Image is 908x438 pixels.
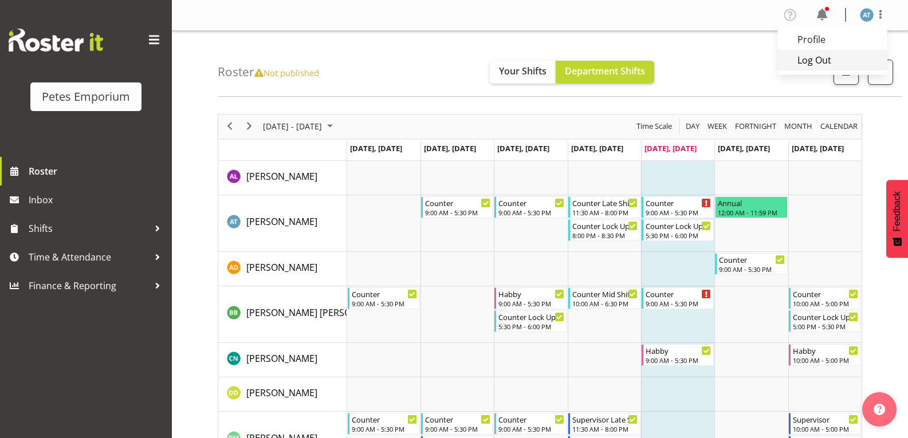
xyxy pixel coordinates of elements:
[246,261,317,274] span: [PERSON_NAME]
[783,119,813,133] span: Month
[29,277,149,294] span: Finance & Reporting
[222,119,238,133] button: Previous
[646,345,711,356] div: Habby
[348,413,420,435] div: David McAuley"s event - Counter Begin From Monday, October 6, 2025 at 9:00:00 AM GMT+13:00 Ends A...
[642,287,714,309] div: Beena Beena"s event - Counter Begin From Friday, October 10, 2025 at 9:00:00 AM GMT+13:00 Ends At...
[254,67,319,78] span: Not published
[218,377,347,412] td: Danielle Donselaar resource
[684,119,702,133] button: Timeline Day
[218,252,347,286] td: Amelia Denz resource
[572,208,638,217] div: 11:30 AM - 8:00 PM
[220,115,239,139] div: previous period
[425,208,490,217] div: 9:00 AM - 5:30 PM
[497,143,549,153] span: [DATE], [DATE]
[352,288,417,299] div: Counter
[715,196,787,218] div: Alex-Micheal Taniwha"s event - Annual Begin From Saturday, October 11, 2025 at 12:00:00 AM GMT+13...
[789,344,861,366] div: Christine Neville"s event - Habby Begin From Sunday, October 12, 2025 at 10:00:00 AM GMT+13:00 En...
[572,299,638,308] div: 10:00 AM - 6:30 PM
[218,195,347,252] td: Alex-Micheal Taniwha resource
[789,413,861,435] div: David McAuley"s event - Supervisor Begin From Sunday, October 12, 2025 at 10:00:00 AM GMT+13:00 E...
[572,288,638,299] div: Counter Mid Shift
[218,286,347,343] td: Beena Beena resource
[42,88,130,105] div: Petes Emporium
[642,196,714,218] div: Alex-Micheal Taniwha"s event - Counter Begin From Friday, October 10, 2025 at 9:00:00 AM GMT+13:0...
[246,215,317,228] span: [PERSON_NAME]
[777,50,887,70] a: Log Out
[571,143,623,153] span: [DATE], [DATE]
[494,310,567,332] div: Beena Beena"s event - Counter Lock Up Begin From Wednesday, October 8, 2025 at 5:30:00 PM GMT+13:...
[783,119,815,133] button: Timeline Month
[646,220,711,231] div: Counter Lock Up
[498,424,564,433] div: 9:00 AM - 5:30 PM
[819,119,860,133] button: Month
[718,208,784,217] div: 12:00 AM - 11:59 PM
[425,197,490,208] div: Counter
[498,311,564,322] div: Counter Lock Up
[246,386,317,399] span: [PERSON_NAME]
[259,115,340,139] div: October 06 - 12, 2025
[246,261,317,274] a: [PERSON_NAME]
[421,196,493,218] div: Alex-Micheal Taniwha"s event - Counter Begin From Tuesday, October 7, 2025 at 9:00:00 AM GMT+13:0...
[734,119,777,133] span: Fortnight
[568,413,640,435] div: David McAuley"s event - Supervisor Late Shift Begin From Thursday, October 9, 2025 at 11:30:00 AM...
[425,424,490,433] div: 9:00 AM - 5:30 PM
[556,61,654,84] button: Department Shifts
[777,29,887,50] a: Profile
[685,119,701,133] span: Day
[352,424,417,433] div: 9:00 AM - 5:30 PM
[29,191,166,208] span: Inbox
[498,288,564,299] div: Habby
[421,413,493,435] div: David McAuley"s event - Counter Begin From Tuesday, October 7, 2025 at 9:00:00 AM GMT+13:00 Ends ...
[646,299,711,308] div: 9:00 AM - 5:30 PM
[789,310,861,332] div: Beena Beena"s event - Counter Lock Up Begin From Sunday, October 12, 2025 at 5:00:00 PM GMT+13:00...
[646,197,711,208] div: Counter
[494,413,567,435] div: David McAuley"s event - Counter Begin From Wednesday, October 8, 2025 at 9:00:00 AM GMT+13:00 End...
[218,65,319,78] h4: Roster
[9,29,103,52] img: Rosterit website logo
[793,311,858,322] div: Counter Lock Up
[568,219,640,241] div: Alex-Micheal Taniwha"s event - Counter Lock Up Begin From Thursday, October 9, 2025 at 8:00:00 PM...
[246,352,317,365] span: [PERSON_NAME]
[498,413,564,425] div: Counter
[29,163,166,180] span: Roster
[565,65,645,77] span: Department Shifts
[718,143,770,153] span: [DATE], [DATE]
[494,196,567,218] div: Alex-Micheal Taniwha"s event - Counter Begin From Wednesday, October 8, 2025 at 9:00:00 AM GMT+13...
[793,413,858,425] div: Supervisor
[886,180,908,258] button: Feedback - Show survey
[646,356,711,365] div: 9:00 AM - 5:30 PM
[706,119,729,133] button: Timeline Week
[733,119,779,133] button: Fortnight
[498,322,564,331] div: 5:30 PM - 6:00 PM
[499,65,547,77] span: Your Shifts
[635,119,673,133] span: Time Scale
[218,161,347,195] td: Abigail Lane resource
[425,413,490,425] div: Counter
[246,386,317,400] a: [PERSON_NAME]
[646,288,711,299] div: Counter
[490,61,556,84] button: Your Shifts
[568,196,640,218] div: Alex-Micheal Taniwha"s event - Counter Late Shift Begin From Thursday, October 9, 2025 at 11:30:0...
[793,288,858,299] div: Counter
[218,343,347,377] td: Christine Neville resource
[572,220,638,231] div: Counter Lock Up
[568,287,640,309] div: Beena Beena"s event - Counter Mid Shift Begin From Thursday, October 9, 2025 at 10:00:00 AM GMT+1...
[498,208,564,217] div: 9:00 AM - 5:30 PM
[246,169,317,183] a: [PERSON_NAME]
[572,231,638,240] div: 8:00 PM - 8:30 PM
[498,299,564,308] div: 9:00 AM - 5:30 PM
[350,143,402,153] span: [DATE], [DATE]
[644,143,697,153] span: [DATE], [DATE]
[718,197,784,208] div: Annual
[719,254,784,265] div: Counter
[892,191,902,231] span: Feedback
[635,119,674,133] button: Time Scale
[715,253,787,275] div: Amelia Denz"s event - Counter Begin From Saturday, October 11, 2025 at 9:00:00 AM GMT+13:00 Ends ...
[352,413,417,425] div: Counter
[242,119,257,133] button: Next
[793,299,858,308] div: 10:00 AM - 5:00 PM
[246,215,317,228] a: [PERSON_NAME]
[494,287,567,309] div: Beena Beena"s event - Habby Begin From Wednesday, October 8, 2025 at 9:00:00 AM GMT+13:00 Ends At...
[706,119,728,133] span: Week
